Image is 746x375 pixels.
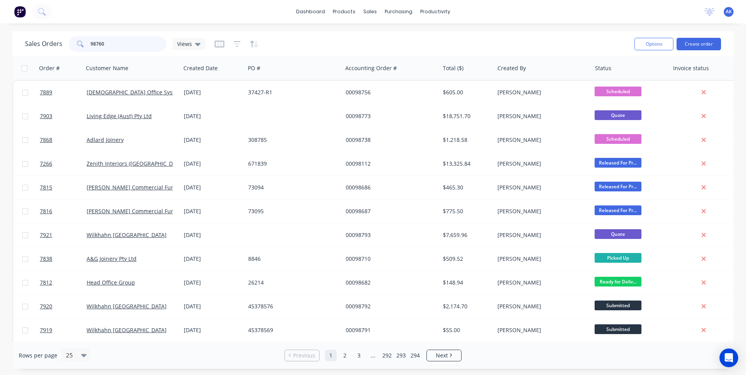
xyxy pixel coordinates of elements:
[87,112,152,120] a: Living Edge (Aust) Pty Ltd
[346,326,432,334] div: 00098791
[14,6,26,18] img: Factory
[40,81,87,104] a: 7889
[497,184,584,191] div: [PERSON_NAME]
[184,231,242,239] div: [DATE]
[359,6,381,18] div: sales
[248,88,335,96] div: 37427-R1
[497,255,584,263] div: [PERSON_NAME]
[87,231,167,239] a: Wilkhahn [GEOGRAPHIC_DATA]
[25,40,62,48] h1: Sales Orders
[497,112,584,120] div: [PERSON_NAME]
[40,279,52,287] span: 7812
[497,302,584,310] div: [PERSON_NAME]
[19,352,57,359] span: Rows per page
[443,231,488,239] div: $7,659.96
[87,184,189,191] a: [PERSON_NAME] Commercial Furniture
[443,88,488,96] div: $605.00
[40,152,87,175] a: 7266
[346,255,432,263] div: 00098710
[595,301,641,310] span: Submitted
[285,352,319,359] a: Previous page
[346,136,432,144] div: 00098738
[184,255,242,263] div: [DATE]
[726,8,732,15] span: AK
[184,88,242,96] div: [DATE]
[40,128,87,152] a: 7868
[595,277,641,287] span: Ready for Deliv...
[292,6,329,18] a: dashboard
[443,302,488,310] div: $2,174.70
[87,302,167,310] a: Wilkhahn [GEOGRAPHIC_DATA]
[497,64,526,72] div: Created By
[40,302,52,310] span: 7920
[367,350,379,361] a: Jump forward
[497,279,584,287] div: [PERSON_NAME]
[86,64,128,72] div: Customer Name
[40,207,52,215] span: 7816
[595,110,641,120] span: Quote
[40,247,87,271] a: 7838
[677,38,721,50] button: Create order
[248,64,260,72] div: PO #
[497,88,584,96] div: [PERSON_NAME]
[634,38,673,50] button: Options
[40,136,52,144] span: 7868
[497,160,584,168] div: [PERSON_NAME]
[184,160,242,168] div: [DATE]
[39,64,60,72] div: Order #
[184,279,242,287] div: [DATE]
[345,64,397,72] div: Accounting Order #
[325,350,337,361] a: Page 1 is your current page
[184,184,242,191] div: [DATE]
[381,6,416,18] div: purchasing
[248,279,335,287] div: 26214
[673,64,709,72] div: Invoice status
[346,184,432,191] div: 00098686
[346,112,432,120] div: 00098773
[40,326,52,334] span: 7919
[184,302,242,310] div: [DATE]
[346,207,432,215] div: 00098687
[427,352,461,359] a: Next page
[91,36,167,52] input: Search...
[87,279,135,286] a: Head Office Group
[40,200,87,223] a: 7816
[443,160,488,168] div: $13,325.84
[40,104,87,128] a: 7903
[443,255,488,263] div: $509.52
[719,348,738,367] div: Open Intercom Messenger
[381,350,393,361] a: Page 292
[183,64,218,72] div: Created Date
[40,318,87,342] a: 7919
[177,40,192,48] span: Views
[416,6,454,18] div: productivity
[443,184,488,191] div: $465.30
[40,112,52,120] span: 7903
[87,136,124,143] a: Adlard Joinery
[87,207,189,215] a: [PERSON_NAME] Commercial Furniture
[87,88,185,96] a: [DEMOGRAPHIC_DATA] Office Systems
[443,112,488,120] div: $18,751.70
[409,350,421,361] a: Page 294
[346,88,432,96] div: 00098756
[184,326,242,334] div: [DATE]
[248,160,335,168] div: 671839
[346,279,432,287] div: 00098682
[248,136,335,144] div: 308785
[595,253,641,263] span: Picked Up
[443,326,488,334] div: $55.00
[497,231,584,239] div: [PERSON_NAME]
[40,176,87,199] a: 7815
[436,352,448,359] span: Next
[40,88,52,96] span: 7889
[184,112,242,120] div: [DATE]
[40,271,87,294] a: 7812
[184,136,242,144] div: [DATE]
[346,302,432,310] div: 00098792
[87,326,167,334] a: Wilkhahn [GEOGRAPHIC_DATA]
[329,6,359,18] div: products
[40,223,87,247] a: 7921
[293,352,315,359] span: Previous
[40,184,52,191] span: 7815
[40,295,87,318] a: 7920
